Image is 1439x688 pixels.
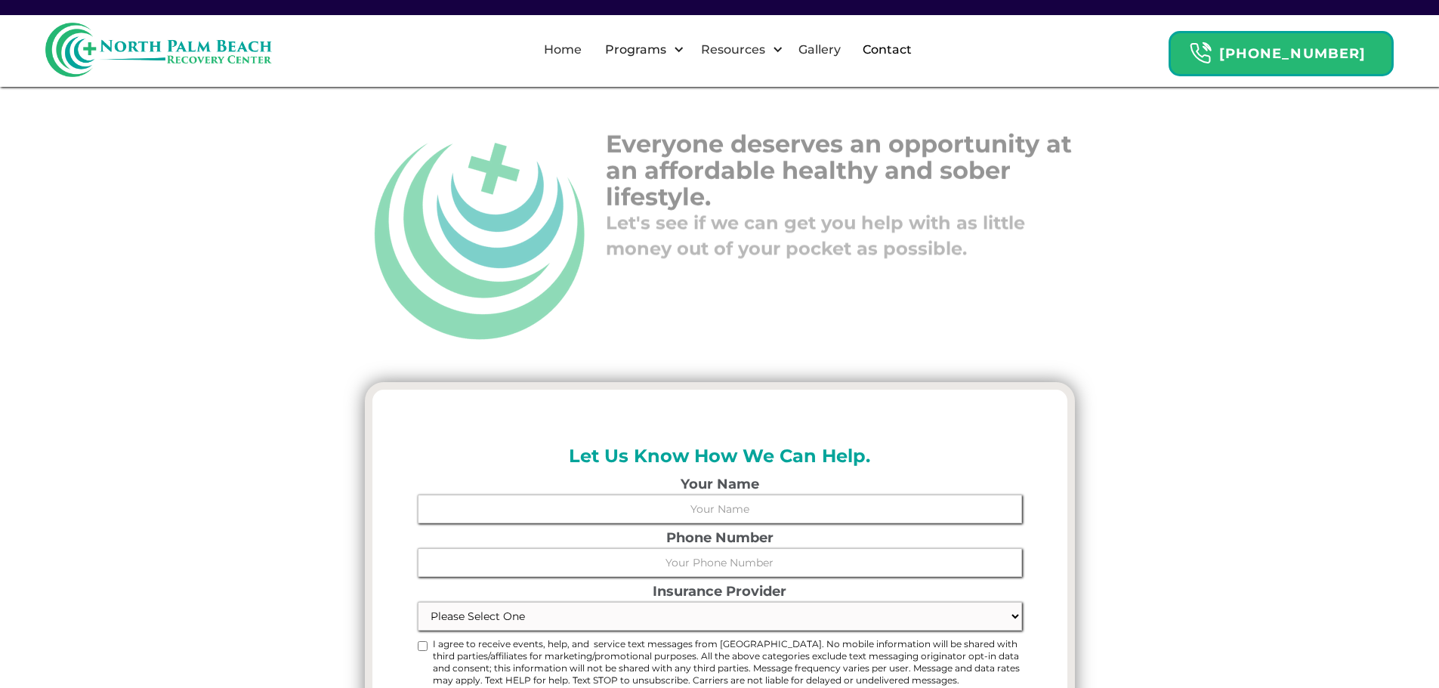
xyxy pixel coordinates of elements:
input: I agree to receive events, help, and service text messages from [GEOGRAPHIC_DATA]. No mobile info... [418,641,428,651]
div: Programs [601,41,670,59]
span: I agree to receive events, help, and service text messages from [GEOGRAPHIC_DATA]. No mobile info... [433,638,1022,686]
input: Your Name [418,495,1022,523]
input: Your Phone Number [418,548,1022,577]
img: Header Calendar Icons [1189,42,1212,65]
a: Home [535,26,591,74]
p: ‍ [606,211,1074,261]
div: Programs [592,26,688,74]
div: Resources [697,41,769,59]
label: Phone Number [418,531,1022,545]
a: Contact [854,26,921,74]
label: Insurance Provider [418,585,1022,598]
h1: Everyone deserves an opportunity at an affordable healthy and sober lifestyle. [606,130,1074,210]
label: Your Name [418,477,1022,491]
a: Gallery [789,26,850,74]
a: Header Calendar Icons[PHONE_NUMBER] [1169,23,1394,76]
div: Resources [688,26,787,74]
strong: Let's see if we can get you help with as little money out of your pocket as possible. [606,212,1025,260]
strong: [PHONE_NUMBER] [1219,45,1366,62]
h2: Let Us Know How We Can Help. [418,443,1022,470]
